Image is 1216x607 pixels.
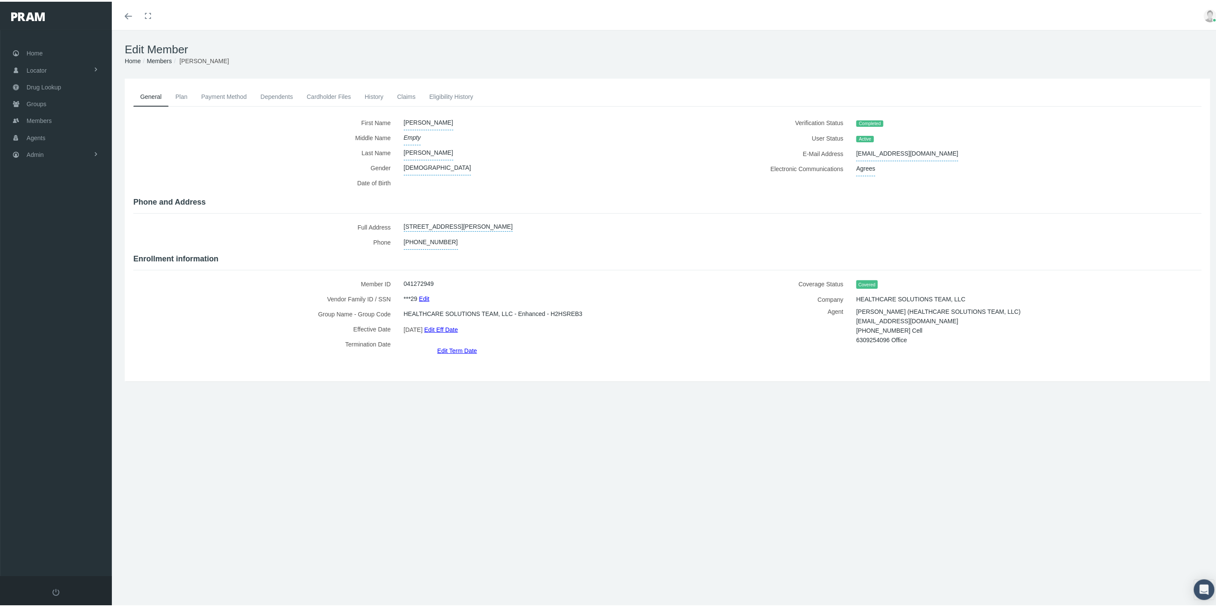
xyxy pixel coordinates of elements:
[856,303,1021,316] span: [PERSON_NAME] (HEALTHCARE SOLUTIONS TEAM, LLC)
[404,113,453,129] span: [PERSON_NAME]
[404,144,453,159] span: [PERSON_NAME]
[674,305,850,340] label: Agent
[404,275,434,289] span: 041272949
[856,144,958,159] span: [EMAIL_ADDRESS][DOMAIN_NAME]
[300,86,358,104] a: Cardholder Files
[358,86,391,104] a: History
[133,174,397,191] label: Date of Birth
[674,129,850,144] label: User Status
[133,290,397,305] label: Vendor Family ID / SSN
[404,322,423,334] span: [DATE]
[133,320,397,335] label: Effective Date
[856,313,958,326] span: [EMAIL_ADDRESS][DOMAIN_NAME]
[133,159,397,174] label: Gender
[133,335,397,354] label: Termination Date
[27,43,43,60] span: Home
[27,111,52,127] span: Members
[424,322,458,334] a: Edit Eff Date
[125,56,141,63] a: Home
[133,218,397,233] label: Full Address
[27,94,46,110] span: Groups
[11,11,45,19] img: PRAM_20_x_78.png
[437,343,477,355] a: Edit Term Date
[856,290,966,305] span: HEALTHCARE SOLUTIONS TEAM, LLC
[404,305,583,319] span: HEALTHCARE SOLUTIONS TEAM, LLC - Enhanced - H2HSREB3
[133,305,397,320] label: Group Name - Group Code
[27,128,46,144] span: Agents
[133,233,397,248] label: Phone
[856,322,923,335] span: [PHONE_NUMBER] Cell
[133,253,1202,262] h4: Enrollment information
[133,129,397,144] label: Middle Name
[27,145,44,161] span: Admin
[674,159,850,175] label: Electronic Communications
[133,113,397,129] label: First Name
[147,56,172,63] a: Members
[404,233,458,248] span: [PHONE_NUMBER]
[194,86,254,104] a: Payment Method
[856,134,874,141] span: Active
[404,129,421,144] span: Empty
[169,86,194,104] a: Plan
[856,279,878,288] span: Covered
[133,144,397,159] label: Last Name
[422,86,480,104] a: Eligibility History
[1194,578,1215,598] div: Open Intercom Messenger
[133,275,397,290] label: Member ID
[674,144,850,159] label: E-Mail Address
[125,41,1210,55] h1: Edit Member
[390,86,422,104] a: Claims
[856,119,884,126] span: Completed
[27,61,47,77] span: Locator
[133,86,169,105] a: General
[674,290,850,305] label: Company
[419,291,429,303] a: Edit
[133,196,1202,205] h4: Phone and Address
[856,332,907,345] span: 6309254096 Office
[674,113,850,129] label: Verification Status
[404,159,471,174] span: [DEMOGRAPHIC_DATA]
[27,77,61,94] span: Drug Lookup
[179,56,229,63] span: [PERSON_NAME]
[404,218,513,230] a: [STREET_ADDRESS][PERSON_NAME]
[674,275,850,291] label: Coverage Status
[856,159,875,175] span: Agrees
[254,86,300,104] a: Dependents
